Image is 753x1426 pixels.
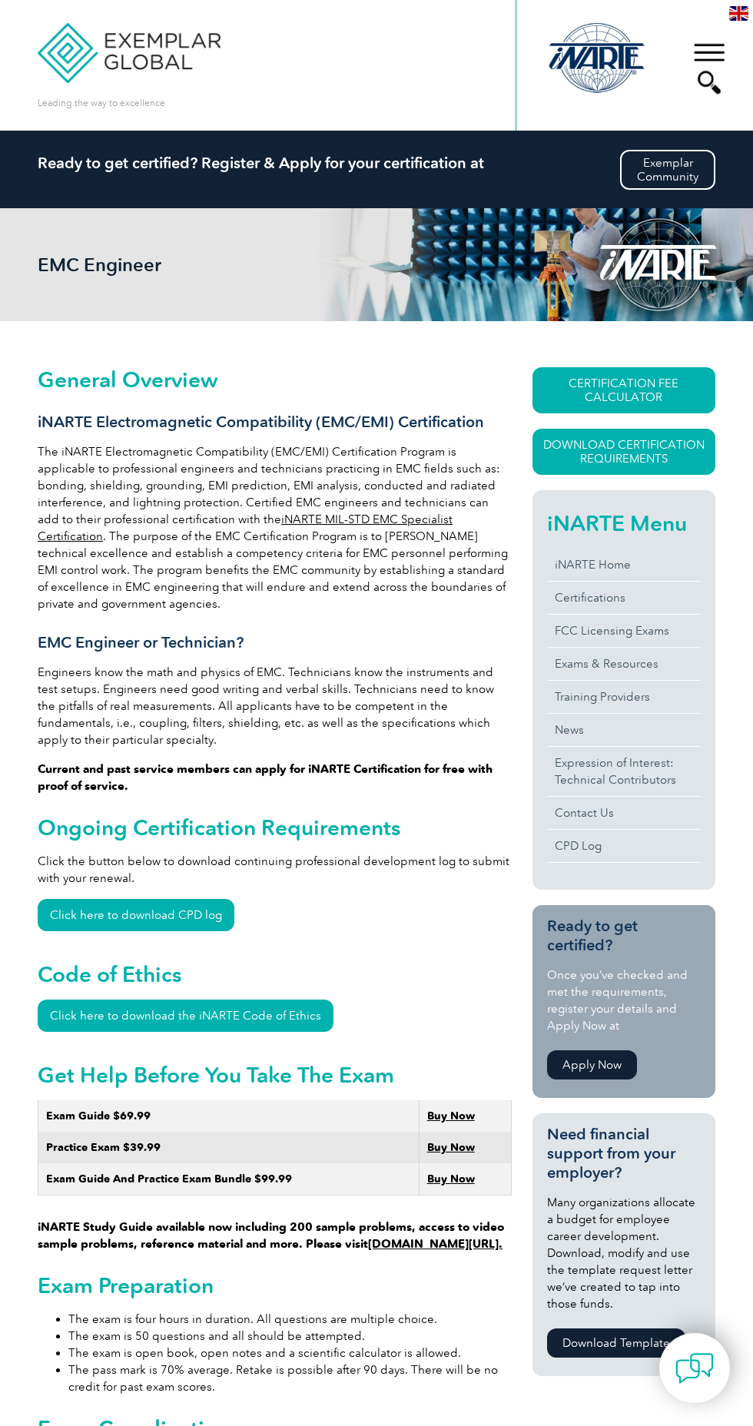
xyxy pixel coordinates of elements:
a: [DOMAIN_NAME][URL]. [368,1237,503,1251]
a: Expression of Interest:Technical Contributors [547,747,701,796]
a: CERTIFICATION FEE CALCULATOR [532,367,715,413]
a: Click here to download the iNARTE Code of Ethics [38,1000,333,1032]
p: Once you’ve checked and met the requirements, register your details and Apply Now at [547,967,701,1034]
h2: Ongoing Certification Requirements [38,815,512,840]
h2: General Overview [38,367,512,392]
img: en [729,6,748,21]
p: Engineers know the math and physics of EMC. Technicians know the instruments and test setups. Eng... [38,664,512,748]
a: Apply Now [547,1050,637,1079]
a: News [547,714,701,746]
h3: Need financial support from your employer? [547,1125,701,1182]
h2: Ready to get certified? Register & Apply for your certification at [38,154,715,172]
li: The exam is open book, open notes and a scientific calculator is allowed. [68,1345,512,1361]
strong: iNARTE Study Guide available now including 200 sample problems, access to video sample problems, ... [38,1220,504,1251]
h2: Get Help Before You Take The Exam [38,1063,512,1087]
li: The pass mark is 70% average. Retake is possible after 90 days. There will be no credit for past ... [68,1361,512,1395]
strong: Exam Guide And Practice Exam Bundle $99.99 [46,1172,292,1186]
a: ExemplarCommunity [620,150,715,190]
p: Click the button below to download continuing professional development log to submit with your re... [38,853,512,887]
a: Certifications [547,582,701,614]
a: Contact Us [547,797,701,829]
a: Buy Now [427,1141,475,1154]
strong: Practice Exam $39.99 [46,1141,161,1154]
p: Many organizations allocate a budget for employee career development. Download, modify and use th... [547,1194,701,1312]
h2: Code of Ethics [38,962,512,987]
h1: EMC Engineer [38,254,268,275]
a: Click here to download CPD log [38,899,234,931]
h3: Ready to get certified? [547,917,701,955]
h2: Exam Preparation [38,1273,512,1298]
a: Download Certification Requirements [532,429,715,475]
a: Buy Now [427,1172,475,1186]
li: The exam is four hours in duration. All questions are multiple choice. [68,1311,512,1328]
strong: Exam Guide $69.99 [46,1109,151,1123]
a: iNARTE Home [547,549,701,581]
a: CPD Log [547,830,701,862]
a: Buy Now [427,1109,475,1123]
h3: iNARTE Electromagnetic Compatibility (EMC/EMI) Certification [38,413,512,432]
img: contact-chat.png [675,1349,714,1388]
strong: Current and past service members can apply for iNARTE Certification for free with proof of service. [38,762,493,793]
h3: EMC Engineer or Technician? [38,633,512,652]
a: Exams & Resources [547,648,701,680]
li: The exam is 50 questions and all should be attempted. [68,1328,512,1345]
a: FCC Licensing Exams [547,615,701,647]
a: Download Template [547,1328,685,1358]
p: Leading the way to excellence [38,95,165,111]
a: Training Providers [547,681,701,713]
h2: iNARTE Menu [547,511,701,536]
p: The iNARTE Electromagnetic Compatibility (EMC/EMI) Certification Program is applicable to profess... [38,443,512,612]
